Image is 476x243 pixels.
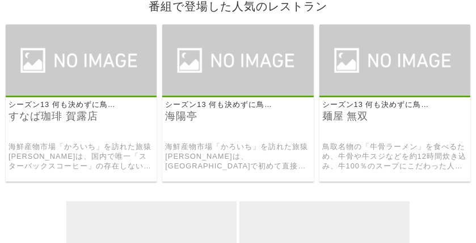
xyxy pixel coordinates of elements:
[322,142,467,171] a: 鳥取名物の「牛骨ラーメン」を食べるため、牛骨や牛スジなどを約12時間炊き込み、牛100％のスープにこだわった人気店「麵屋 無双」にを訪れました。 [PERSON_NAME]はお店お勧めの「牛骨ラ...
[162,100,276,110] p: シーズン13 何も決めずに鳥取県の旅
[165,142,310,171] a: 海鮮産物市場「かろいち」を訪れた旅猿[PERSON_NAME]は、[GEOGRAPHIC_DATA]で初めて直接海水の入るいけすを設置して鮮度にこだわった「天然海水いけす [GEOGRAPHIC...
[9,110,154,123] a: すなば珈琲 賀露店
[319,24,470,96] img: 麺屋 無双
[319,88,470,97] a: 麺屋 無双
[162,24,313,96] img: 海陽亭
[319,100,433,110] p: シーズン13 何も決めずに鳥取県の旅
[322,110,467,123] a: 麺屋 無双
[9,142,154,171] a: 海鮮産物市場「かろいち」を訪れた旅猿[PERSON_NAME]は、国内で唯一「スターバックスコーヒー」の存在しない県という事で県知事が命名したコーヒー店「すなば珈琲」で一休みします。お店のメニュ...
[165,110,310,123] a: 海陽亭
[6,100,119,110] p: シーズン13 何も決めずに鳥取県の旅
[6,88,157,97] a: すなば珈琲 賀露店
[162,88,313,97] a: 海陽亭
[6,24,157,96] img: すなば珈琲 賀露店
